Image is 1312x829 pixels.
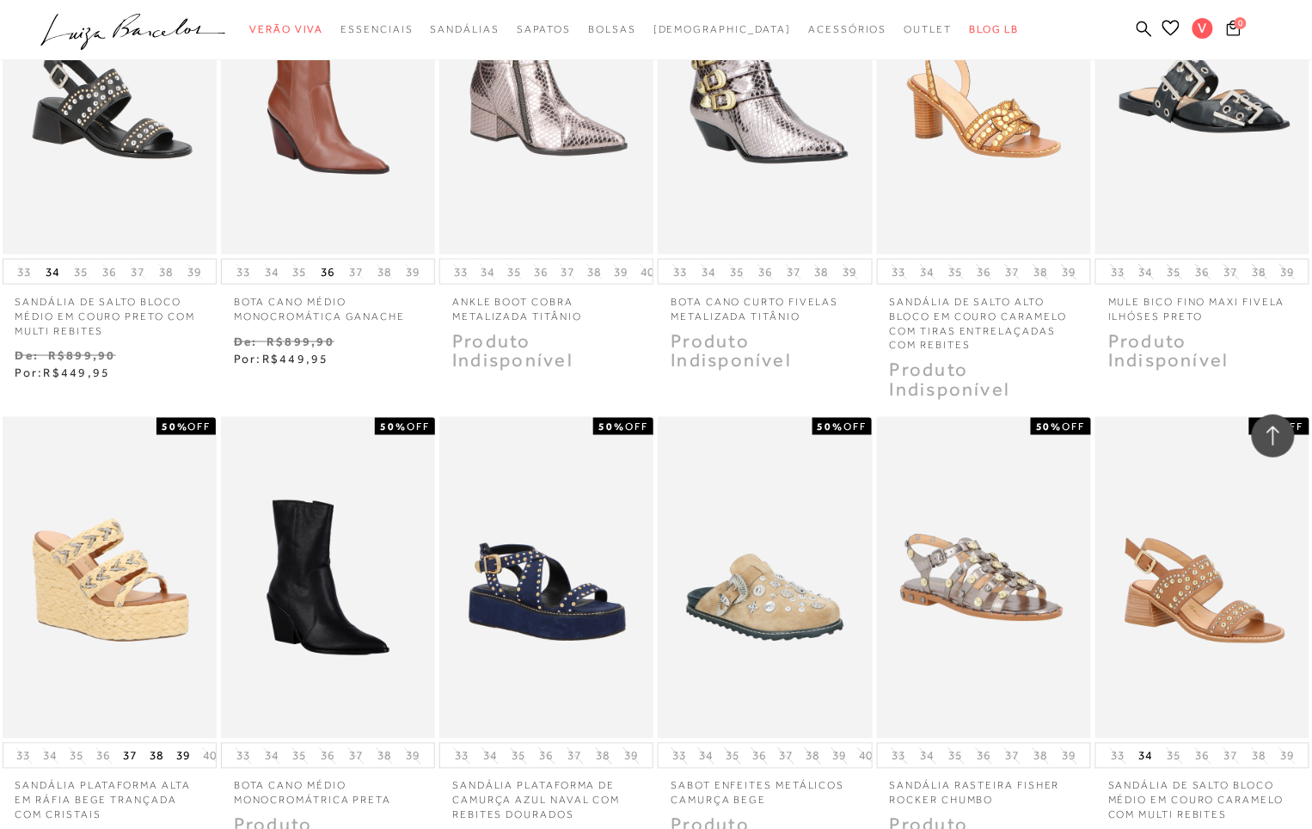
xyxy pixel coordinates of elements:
a: SABOT ENFEITES METÁLICOS CAMURÇA BEGE [658,769,872,808]
span: OFF [1063,421,1086,433]
button: 35 [944,748,968,765]
span: Sandálias [431,23,500,35]
img: BOTA CANO MÉDIO MONOCROMÁTRICA PRETA [223,420,433,736]
button: 37 [119,744,143,768]
span: R$449,95 [262,352,329,365]
span: BLOG LB [969,23,1019,35]
span: Sapatos [517,23,571,35]
p: SANDÁLIA DE SALTO BLOCO MÉDIO EM COURO PRETO COM MULTI REBITES [3,285,217,338]
span: Bolsas [588,23,636,35]
button: 37 [126,264,150,280]
span: OFF [625,421,648,433]
strong: 50% [818,421,844,433]
a: BOTA CANO MÉDIO MONOCROMÁTRICA PRETA [221,769,435,808]
img: SANDÁLIA DE SALTO BLOCO MÉDIO EM COURO CARAMELO COM MULTI REBITES [1097,420,1308,736]
button: 39 [182,264,206,280]
a: BOTA CANO CURTO FIVELAS METALIZADA TITÂNIO [658,285,872,324]
span: R$449,95 [43,365,110,379]
button: 35 [288,748,312,765]
button: 33 [887,264,911,280]
button: 34 [475,264,500,280]
strong: 50% [1254,421,1281,433]
small: De: [15,348,40,362]
button: 35 [506,748,530,765]
button: 34 [694,748,718,765]
span: Por: [234,352,329,365]
button: 40 [854,748,878,765]
button: 39 [401,748,425,765]
p: SANDÁLIA PLATAFORMA DE CAMURÇA AZUL NAVAL COM REBITES DOURADOS [439,769,653,822]
p: BOTA CANO MÉDIO MONOCROMÁTICA GANACHE [221,285,435,324]
img: SANDÁLIA PLATAFORMA DE CAMURÇA AZUL NAVAL COM REBITES DOURADOS [441,420,652,736]
button: 34 [916,748,940,765]
button: 34 [40,260,64,284]
button: 36 [1191,264,1215,280]
button: 35 [69,264,93,280]
button: 37 [1000,748,1024,765]
button: 33 [450,748,474,765]
button: 34 [39,748,63,765]
span: OFF [844,421,868,433]
button: 36 [97,264,121,280]
a: SANDÁLIA RASTEIRA FISHER ROCKER CHUMBO [877,769,1091,808]
a: SANDÁLIA DE SALTO BLOCO MÉDIO EM COURO CARAMELO COM MULTI REBITES [1095,769,1309,822]
button: 39 [172,744,196,768]
span: Produto Indisponível [671,330,792,372]
button: 38 [582,264,606,280]
button: 39 [1057,748,1081,765]
button: 35 [1162,748,1186,765]
span: Por: [15,365,111,379]
button: 36 [972,748,996,765]
img: SABOT ENFEITES METÁLICOS CAMURÇA BEGE [659,420,870,736]
a: categoryNavScreenReaderText [249,14,323,46]
span: Produto Indisponível [890,359,1011,400]
button: 38 [810,264,834,280]
button: 33 [12,264,36,280]
span: 0 [1235,17,1247,29]
button: 40 [199,748,223,765]
button: 33 [1106,748,1130,765]
button: 38 [592,748,616,765]
a: noSubCategoriesText [653,14,792,46]
p: MULE BICO FINO MAXI FIVELA ILHÓSES PRETO [1095,285,1309,324]
small: R$899,90 [267,335,334,348]
a: categoryNavScreenReaderText [340,14,413,46]
button: 33 [449,264,473,280]
span: Essenciais [340,23,413,35]
a: categoryNavScreenReaderText [588,14,636,46]
small: R$899,90 [48,348,116,362]
span: Produto Indisponível [1108,330,1229,372]
span: Verão Viva [249,23,323,35]
button: 38 [372,264,396,280]
span: V [1192,18,1213,39]
button: 39 [401,264,425,280]
button: 37 [344,748,368,765]
button: 37 [1219,748,1243,765]
a: ANKLE BOOT COBRA METALIZADA TITÂNIO [439,285,653,324]
button: 35 [725,264,749,280]
a: SANDÁLIA PLATAFORMA ALTA EM RÁFIA BEGE TRANÇADA COM CRISTAIS [3,769,217,822]
button: 34 [260,264,284,280]
button: 33 [667,748,691,765]
button: 0 [1222,19,1246,42]
button: 36 [747,748,771,765]
a: SANDÁLIA DE SALTO ALTO BLOCO EM COURO CARAMELO COM TIRAS ENTRELAÇADAS COM REBITES [877,285,1091,353]
button: 33 [1106,264,1130,280]
button: 33 [668,264,692,280]
button: 33 [887,748,911,765]
img: SANDÁLIA RASTEIRA FISHER ROCKER CHUMBO [879,420,1089,736]
strong: 50% [162,421,188,433]
small: De: [234,335,258,348]
button: 38 [145,744,169,768]
button: 33 [12,748,36,765]
button: 36 [753,264,777,280]
button: 34 [1134,744,1158,768]
strong: 50% [598,421,625,433]
button: 34 [1134,264,1158,280]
